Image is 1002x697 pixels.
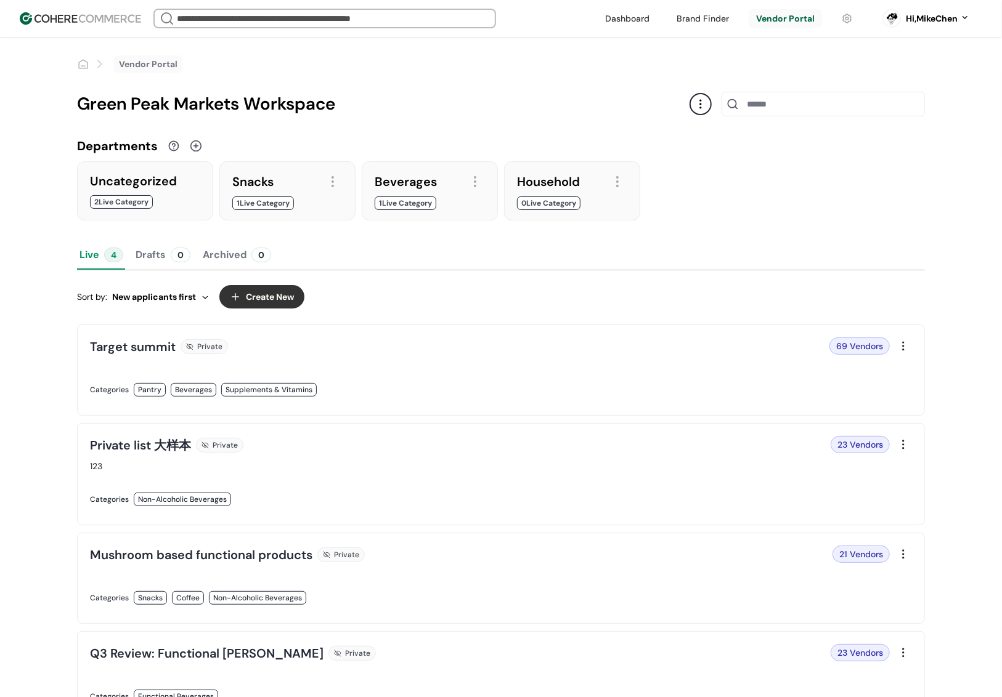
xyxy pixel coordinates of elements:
div: 123 [90,461,494,472]
div: 69 Vendors [829,337,890,355]
img: Cohere Logo [20,12,141,25]
button: Drafts [133,240,193,270]
div: 4 [104,248,123,262]
div: Hi, MikeChen [906,12,958,25]
button: Archived [200,240,274,270]
button: Create New [219,285,304,308]
div: 0 [171,248,190,262]
div: 0 [251,248,271,262]
button: Hi,MikeChen [906,12,970,25]
div: 23 Vendors [831,644,890,661]
button: Live [77,240,126,270]
div: Sort by: [77,291,210,304]
span: New applicants first [112,291,196,304]
div: 23 Vendors [831,436,890,453]
a: Vendor Portal [119,58,177,71]
div: 21 Vendors [833,546,890,563]
div: Departments [77,137,158,155]
div: Green Peak Markets Workspace [77,91,690,117]
svg: 0 percent [882,9,901,28]
nav: breadcrumb [77,55,182,73]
